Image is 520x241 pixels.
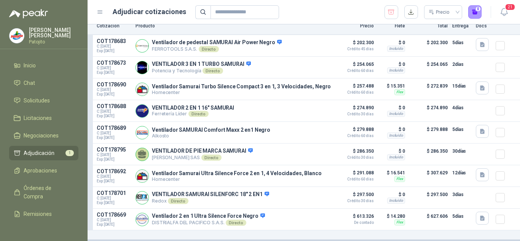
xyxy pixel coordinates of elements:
[336,221,374,225] span: De contado
[410,38,448,53] p: $ 202.300
[97,196,131,201] span: C: [DATE]
[24,79,35,87] span: Chat
[336,47,374,51] span: Crédito 45 días
[152,220,265,226] p: DISTRIALFA DEL PACIFICO S.A.S.
[378,168,405,177] p: $ 16.541
[97,81,131,88] p: COT178690
[29,40,78,44] p: Patojito
[336,103,374,116] p: $ 274.890
[378,212,405,221] p: $ 14.280
[378,103,405,112] p: $ 0
[136,40,148,52] img: Company Logo
[136,22,331,30] p: Producto
[152,198,269,204] p: Redox
[452,38,471,47] p: 5 días
[336,190,374,203] p: $ 297.500
[336,168,374,181] p: $ 291.088
[9,9,48,18] img: Logo peakr
[152,176,321,182] p: Homecenter
[113,6,186,17] h1: Adjudicar cotizaciones
[152,133,270,139] p: Alkosto
[336,60,374,73] p: $ 254.065
[9,76,78,90] a: Chat
[168,198,188,204] div: Directo
[152,191,269,198] p: VENTILADOR SAMURAI SILENFORC 18" 2 EN1
[97,174,131,179] span: C: [DATE]
[336,81,374,94] p: $ 257.488
[378,190,405,199] p: $ 0
[152,89,331,95] p: Homecenter
[336,38,374,51] p: $ 202.300
[394,219,405,225] div: Flex
[24,61,36,70] span: Inicio
[410,22,448,30] p: Total
[336,199,374,203] span: Crédito 30 días
[410,60,448,75] p: $ 254.065
[97,70,131,75] span: Exp: [DATE]
[24,114,52,122] span: Licitaciones
[9,128,78,143] a: Negociaciones
[10,29,24,43] img: Company Logo
[410,147,448,162] p: $ 286.350
[452,60,471,69] p: 2 días
[29,27,78,38] p: [PERSON_NAME] [PERSON_NAME]
[152,127,270,133] p: Ventilador SAMURAI Comfort Maxx 2 en1 Negro
[136,61,148,74] img: Company Logo
[24,210,52,218] span: Remisiones
[24,149,54,157] span: Adjudicación
[336,156,374,160] span: Crédito 30 días
[452,103,471,112] p: 4 días
[97,103,131,109] p: COT178688
[97,131,131,136] span: C: [DATE]
[410,168,448,184] p: $ 307.629
[201,155,222,161] div: Directo
[136,83,148,96] img: Company Logo
[97,222,131,227] span: Exp: [DATE]
[9,163,78,178] a: Aprobaciones
[387,154,405,160] div: Incluido
[378,22,405,30] p: Flete
[336,112,374,116] span: Crédito 30 días
[336,147,374,160] p: $ 286.350
[9,93,78,108] a: Solicitudes
[410,81,448,97] p: $ 272.839
[429,6,451,18] div: Precio
[9,58,78,73] a: Inicio
[452,190,471,199] p: 3 días
[336,125,374,138] p: $ 279.888
[152,105,234,111] p: VENTILADOR 2 EN 1 16" SAMURAI
[24,96,50,105] span: Solicitudes
[378,125,405,134] p: $ 0
[452,212,471,221] p: 5 días
[378,60,405,69] p: $ 0
[152,170,321,176] p: Ventilador Samurai Ultra Silence Force 2 en 1, 4 Velocidades, Blanco
[378,81,405,91] p: $ 15.351
[9,146,78,160] a: Adjudicación1
[387,46,405,52] div: Incluido
[97,190,131,196] p: COT178701
[188,111,209,117] div: Directo
[136,192,148,204] img: Company Logo
[97,44,131,49] span: C: [DATE]
[226,220,246,226] div: Directo
[97,66,131,70] span: C: [DATE]
[497,5,511,19] button: 21
[136,105,148,117] img: Company Logo
[410,125,448,140] p: $ 279.888
[394,89,405,95] div: Flex
[452,22,471,30] p: Entrega
[336,91,374,94] span: Crédito 60 días
[152,61,251,68] p: VENTILADOR 3 EN 1 TURBO SAMURAI
[136,170,148,182] img: Company Logo
[387,111,405,117] div: Incluido
[378,38,405,47] p: $ 0
[410,103,448,118] p: $ 274.890
[452,125,471,134] p: 5 días
[152,148,253,155] p: VENTILADOR DE PIE MARCA SAMURAI
[24,166,57,175] span: Aprobaciones
[97,49,131,53] span: Exp: [DATE]
[97,157,131,162] span: Exp: [DATE]
[152,111,234,117] p: Ferretería Líder
[24,184,71,201] span: Órdenes de Compra
[468,5,482,19] button: 0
